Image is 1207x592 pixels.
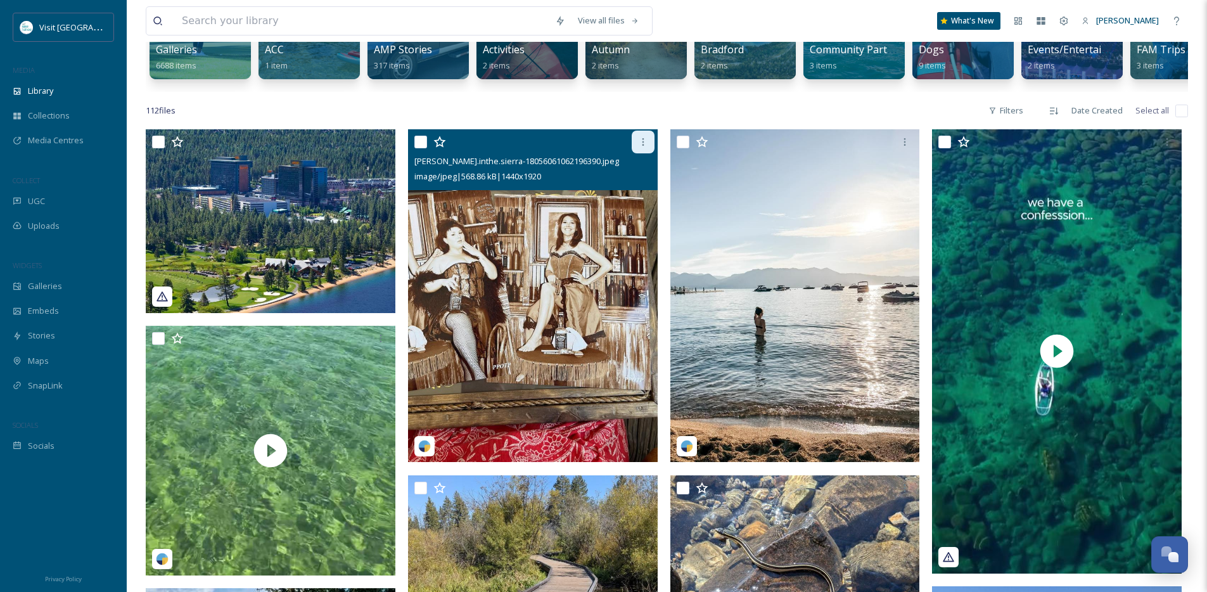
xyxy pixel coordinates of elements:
span: Embeds [28,305,59,317]
span: Visit [GEOGRAPHIC_DATA] [39,21,137,33]
span: Autumn [592,42,630,56]
span: Galleries [28,280,62,292]
span: 6688 items [156,60,196,71]
span: Library [28,85,53,97]
span: 1 item [265,60,288,71]
img: thumbnail [932,129,1182,573]
div: Date Created [1065,98,1129,123]
button: Open Chat [1151,536,1188,573]
a: FAM Trips3 items [1137,44,1185,71]
a: Activities2 items [483,44,525,71]
span: 2 items [1028,60,1055,71]
a: Galleries6688 items [156,44,197,71]
span: [PERSON_NAME].inthe.sierra-18056061062196390.jpeg [414,155,619,167]
span: Collections [28,110,70,122]
a: ACC1 item [265,44,288,71]
a: Autumn2 items [592,44,630,71]
span: Select all [1135,105,1169,117]
img: sammy.inthe.sierra-18056061062196390.jpeg [408,129,658,462]
a: [PERSON_NAME] [1075,8,1165,33]
span: COLLECT [13,176,40,185]
span: Privacy Policy [45,575,82,583]
span: 2 items [483,60,510,71]
span: 3 items [810,60,837,71]
a: Events/Entertainment2 items [1028,44,1132,71]
a: Privacy Policy [45,570,82,586]
a: Dogs9 items [919,44,946,71]
span: SOCIALS [13,420,38,430]
span: Maps [28,355,49,367]
span: FAM Trips [1137,42,1185,56]
span: Dogs [919,42,944,56]
span: Community Partner [810,42,904,56]
span: Socials [28,440,54,452]
span: 9 items [919,60,946,71]
span: Bradford [701,42,744,56]
span: AMP Stories [374,42,432,56]
a: What's New [937,12,1000,30]
span: 2 items [701,60,728,71]
span: UGC [28,195,45,207]
img: snapsea-logo.png [680,440,693,453]
span: Events/Entertainment [1028,42,1132,56]
span: WIDGETS [13,261,42,270]
img: sammy.inthe.sierra-18292767112250803.jpeg [670,129,920,462]
span: SnapLink [28,380,63,392]
span: Stories [28,330,55,342]
span: Galleries [156,42,197,56]
a: AMP Stories317 items [374,44,432,71]
a: View all files [572,8,646,33]
span: Media Centres [28,134,84,146]
img: harrahstahoe-3756485.jpg [146,129,395,312]
span: image/jpeg | 568.86 kB | 1440 x 1920 [414,171,541,182]
span: Uploads [28,220,60,232]
span: Activities [483,42,525,56]
span: MEDIA [13,65,35,75]
span: 2 items [592,60,619,71]
div: Filters [982,98,1030,123]
span: 112 file s [146,105,176,117]
span: 317 items [374,60,410,71]
span: 3 items [1137,60,1164,71]
a: Bradford2 items [701,44,744,71]
span: [PERSON_NAME] [1096,15,1159,26]
input: Search your library [176,7,549,35]
img: snapsea-logo.png [156,553,169,565]
img: thumbnail [146,326,395,576]
img: download.jpeg [20,21,33,34]
span: ACC [265,42,284,56]
a: Community Partner3 items [810,44,904,71]
img: snapsea-logo.png [418,440,431,453]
